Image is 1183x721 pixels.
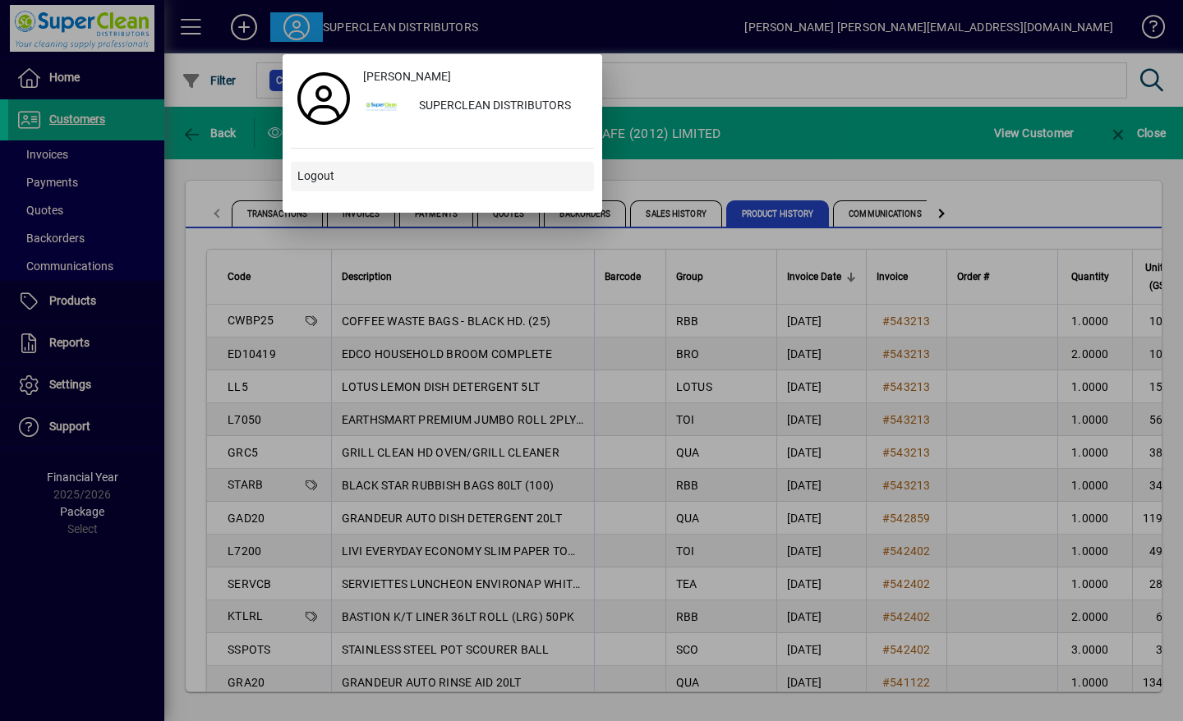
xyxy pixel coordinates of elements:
[291,84,357,113] a: Profile
[357,62,594,92] a: [PERSON_NAME]
[297,168,334,185] span: Logout
[406,92,594,122] div: SUPERCLEAN DISTRIBUTORS
[357,92,594,122] button: SUPERCLEAN DISTRIBUTORS
[291,162,594,191] button: Logout
[363,68,451,85] span: [PERSON_NAME]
